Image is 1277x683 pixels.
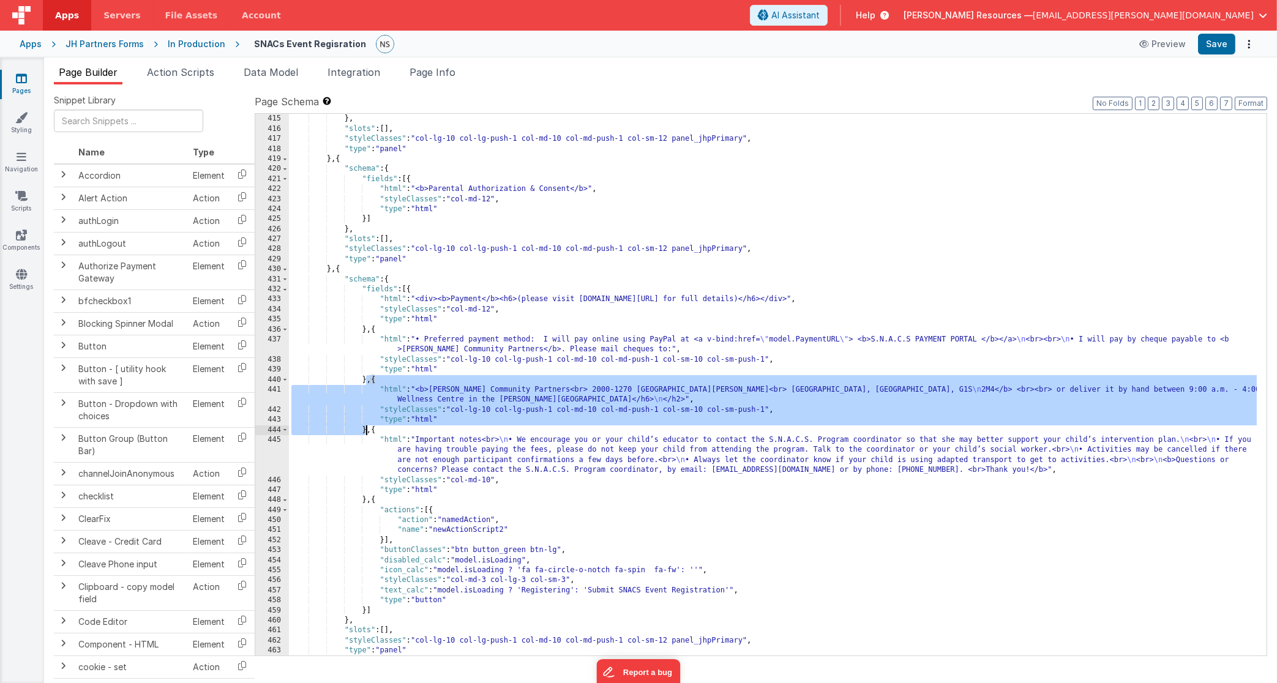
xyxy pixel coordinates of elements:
[66,38,144,50] div: JH Partners Forms
[59,66,118,78] span: Page Builder
[188,357,230,392] td: Element
[73,427,188,462] td: Button Group (Button Bar)
[255,204,289,214] div: 424
[1235,97,1267,110] button: Format
[255,294,289,304] div: 433
[54,94,116,106] span: Snippet Library
[188,312,230,335] td: Action
[255,515,289,525] div: 450
[1033,9,1254,21] span: [EMAIL_ADDRESS][PERSON_NAME][DOMAIN_NAME]
[188,392,230,427] td: Element
[73,232,188,255] td: authLogout
[73,357,188,392] td: Button - [ utility hook with save ]
[20,38,42,50] div: Apps
[255,124,289,134] div: 416
[255,435,289,476] div: 445
[244,66,298,78] span: Data Model
[255,565,289,575] div: 455
[188,633,230,655] td: Element
[1198,34,1235,54] button: Save
[255,405,289,415] div: 442
[255,305,289,315] div: 434
[73,255,188,289] td: Authorize Payment Gateway
[188,530,230,553] td: Element
[55,9,79,21] span: Apps
[188,462,230,485] td: Action
[73,633,188,655] td: Component - HTML
[255,285,289,294] div: 432
[856,9,875,21] span: Help
[1205,97,1218,110] button: 6
[255,355,289,365] div: 438
[255,195,289,204] div: 423
[73,553,188,575] td: Cleave Phone input
[188,427,230,462] td: Element
[255,375,289,385] div: 440
[168,38,225,50] div: In Production
[255,214,289,224] div: 425
[73,392,188,427] td: Button - Dropdown with choices
[255,595,289,605] div: 458
[255,244,289,254] div: 428
[255,536,289,545] div: 452
[73,507,188,530] td: ClearFix
[255,365,289,375] div: 439
[410,66,455,78] span: Page Info
[255,184,289,194] div: 422
[188,485,230,507] td: Element
[147,66,214,78] span: Action Scripts
[255,255,289,264] div: 429
[255,545,289,555] div: 453
[188,209,230,232] td: Action
[255,134,289,144] div: 417
[73,575,188,610] td: Clipboard - copy model field
[255,556,289,565] div: 454
[73,289,188,312] td: bfcheckbox1
[255,174,289,184] div: 421
[193,147,214,157] span: Type
[255,606,289,616] div: 459
[188,289,230,312] td: Element
[73,187,188,209] td: Alert Action
[165,9,218,21] span: File Assets
[1220,97,1232,110] button: 7
[255,234,289,244] div: 427
[188,255,230,289] td: Element
[255,485,289,495] div: 447
[1191,97,1203,110] button: 5
[1093,97,1133,110] button: No Folds
[255,164,289,174] div: 420
[255,264,289,274] div: 430
[376,35,394,53] img: 9faf6a77355ab8871252342ae372224e
[255,646,289,655] div: 463
[255,495,289,505] div: 448
[904,9,1033,21] span: [PERSON_NAME] Resources —
[1132,34,1193,54] button: Preview
[73,655,188,678] td: cookie - set
[188,164,230,187] td: Element
[255,114,289,124] div: 415
[188,553,230,575] td: Element
[54,110,203,132] input: Search Snippets ...
[188,507,230,530] td: Element
[904,9,1267,21] button: [PERSON_NAME] Resources — [EMAIL_ADDRESS][PERSON_NAME][DOMAIN_NAME]
[771,9,820,21] span: AI Assistant
[73,462,188,485] td: channelJoinAnonymous
[255,525,289,535] div: 451
[255,335,289,355] div: 437
[255,225,289,234] div: 426
[188,655,230,678] td: Action
[1162,97,1174,110] button: 3
[255,586,289,595] div: 457
[255,275,289,285] div: 431
[103,9,140,21] span: Servers
[255,616,289,625] div: 460
[255,385,289,405] div: 441
[73,312,188,335] td: Blocking Spinner Modal
[255,94,319,109] span: Page Schema
[73,335,188,357] td: Button
[188,335,230,357] td: Element
[255,636,289,646] div: 462
[255,325,289,335] div: 436
[1135,97,1145,110] button: 1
